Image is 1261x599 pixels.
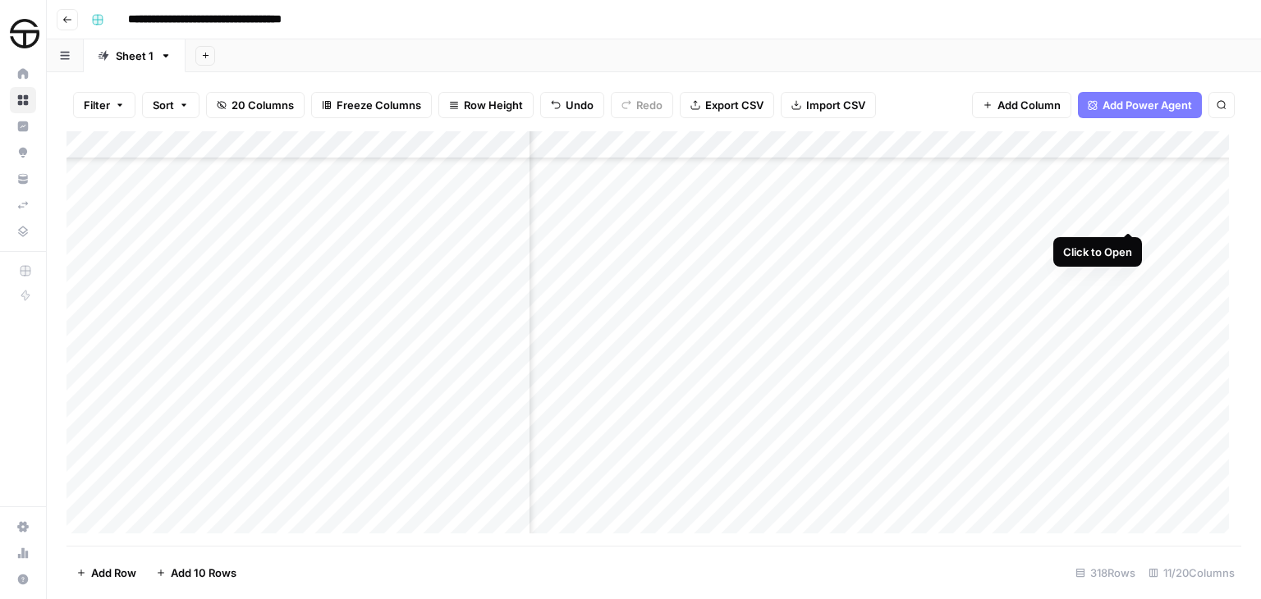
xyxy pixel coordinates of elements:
[611,92,673,118] button: Redo
[84,97,110,113] span: Filter
[1142,560,1241,586] div: 11/20 Columns
[10,566,36,592] button: Help + Support
[1069,560,1142,586] div: 318 Rows
[84,39,186,72] a: Sheet 1
[636,97,663,113] span: Redo
[206,92,305,118] button: 20 Columns
[10,113,36,139] a: Insights
[464,97,523,113] span: Row Height
[10,540,36,566] a: Usage
[438,92,534,118] button: Row Height
[232,97,294,113] span: 20 Columns
[146,560,246,586] button: Add 10 Rows
[705,97,763,113] span: Export CSV
[10,87,36,113] a: Browse
[806,97,865,113] span: Import CSV
[73,92,135,118] button: Filter
[1063,244,1132,260] div: Click to Open
[1103,97,1192,113] span: Add Power Agent
[10,13,36,54] button: Workspace: SimpleTire
[1078,92,1202,118] button: Add Power Agent
[91,565,136,581] span: Add Row
[997,97,1061,113] span: Add Column
[10,192,36,218] a: Syncs
[153,97,174,113] span: Sort
[10,139,36,166] a: Opportunities
[311,92,432,118] button: Freeze Columns
[171,565,236,581] span: Add 10 Rows
[10,218,36,245] a: Data Library
[566,97,594,113] span: Undo
[116,48,154,64] div: Sheet 1
[10,166,36,192] a: Your Data
[10,19,39,48] img: SimpleTire Logo
[142,92,199,118] button: Sort
[337,97,421,113] span: Freeze Columns
[10,514,36,540] a: Settings
[972,92,1071,118] button: Add Column
[66,560,146,586] button: Add Row
[680,92,774,118] button: Export CSV
[10,61,36,87] a: Home
[540,92,604,118] button: Undo
[781,92,876,118] button: Import CSV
